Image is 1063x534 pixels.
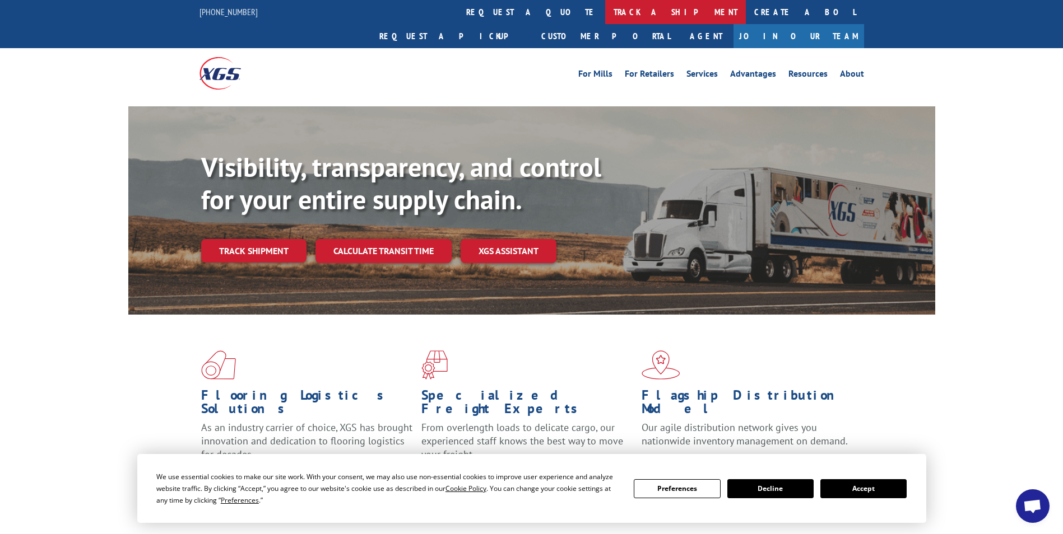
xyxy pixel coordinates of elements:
img: xgs-icon-flagship-distribution-model-red [642,350,680,380]
a: For Mills [578,69,612,82]
a: About [840,69,864,82]
a: For Retailers [625,69,674,82]
b: Visibility, transparency, and control for your entire supply chain. [201,149,601,217]
a: XGS ASSISTANT [461,239,556,263]
div: Open chat [1016,489,1050,523]
button: Accept [820,479,907,498]
span: As an industry carrier of choice, XGS has brought innovation and dedication to flooring logistics... [201,421,412,461]
h1: Flooring Logistics Solutions [201,388,413,421]
div: We use essential cookies to make our site work. With your consent, we may also use non-essential ... [156,471,620,506]
a: [PHONE_NUMBER] [199,6,258,17]
a: Request a pickup [371,24,533,48]
span: Preferences [221,495,259,505]
a: Calculate transit time [315,239,452,263]
a: Services [686,69,718,82]
h1: Flagship Distribution Model [642,388,853,421]
span: Our agile distribution network gives you nationwide inventory management on demand. [642,421,848,447]
p: From overlength loads to delicate cargo, our experienced staff knows the best way to move your fr... [421,421,633,471]
a: Customer Portal [533,24,679,48]
img: xgs-icon-focused-on-flooring-red [421,350,448,380]
a: Resources [788,69,828,82]
span: Cookie Policy [445,484,486,493]
button: Preferences [634,479,720,498]
button: Decline [727,479,814,498]
div: Cookie Consent Prompt [137,454,926,523]
a: Advantages [730,69,776,82]
img: xgs-icon-total-supply-chain-intelligence-red [201,350,236,380]
a: Agent [679,24,734,48]
h1: Specialized Freight Experts [421,388,633,421]
a: Track shipment [201,239,307,263]
a: Join Our Team [734,24,864,48]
